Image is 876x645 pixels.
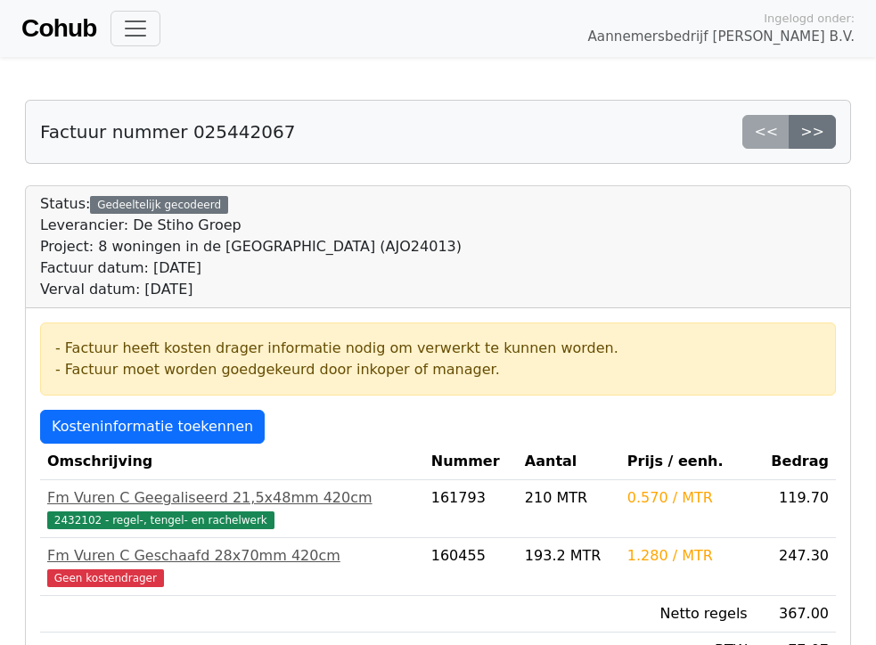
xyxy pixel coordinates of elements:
[525,545,613,567] div: 193.2 MTR
[620,596,755,633] td: Netto regels
[525,487,613,509] div: 210 MTR
[47,569,164,587] span: Geen kostendrager
[47,545,417,588] a: Fm Vuren C Geschaafd 28x70mm 420cmGeen kostendrager
[40,215,462,236] div: Leverancier: De Stiho Groep
[627,545,748,567] div: 1.280 / MTR
[90,196,228,214] div: Gedeeltelijk gecodeerd
[424,538,518,596] td: 160455
[40,257,462,279] div: Factuur datum: [DATE]
[111,11,160,46] button: Toggle navigation
[424,444,518,480] th: Nummer
[55,338,821,359] div: - Factuur heeft kosten drager informatie nodig om verwerkt te kunnen worden.
[40,193,462,300] div: Status:
[21,7,96,50] a: Cohub
[587,27,855,47] span: Aannemersbedrijf [PERSON_NAME] B.V.
[47,487,417,509] div: Fm Vuren C Geegaliseerd 21,5x48mm 420cm
[424,480,518,538] td: 161793
[47,487,417,530] a: Fm Vuren C Geegaliseerd 21,5x48mm 420cm2432102 - regel-, tengel- en rachelwerk
[620,444,755,480] th: Prijs / eenh.
[518,444,620,480] th: Aantal
[755,480,836,538] td: 119.70
[40,410,265,444] a: Kosteninformatie toekennen
[47,511,274,529] span: 2432102 - regel-, tengel- en rachelwerk
[764,10,855,27] span: Ingelogd onder:
[755,538,836,596] td: 247.30
[40,236,462,257] div: Project: 8 woningen in de [GEOGRAPHIC_DATA] (AJO24013)
[789,115,836,149] a: >>
[47,545,417,567] div: Fm Vuren C Geschaafd 28x70mm 420cm
[755,444,836,480] th: Bedrag
[627,487,748,509] div: 0.570 / MTR
[55,359,821,380] div: - Factuur moet worden goedgekeurd door inkoper of manager.
[40,121,295,143] h5: Factuur nummer 025442067
[755,596,836,633] td: 367.00
[40,279,462,300] div: Verval datum: [DATE]
[40,444,424,480] th: Omschrijving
